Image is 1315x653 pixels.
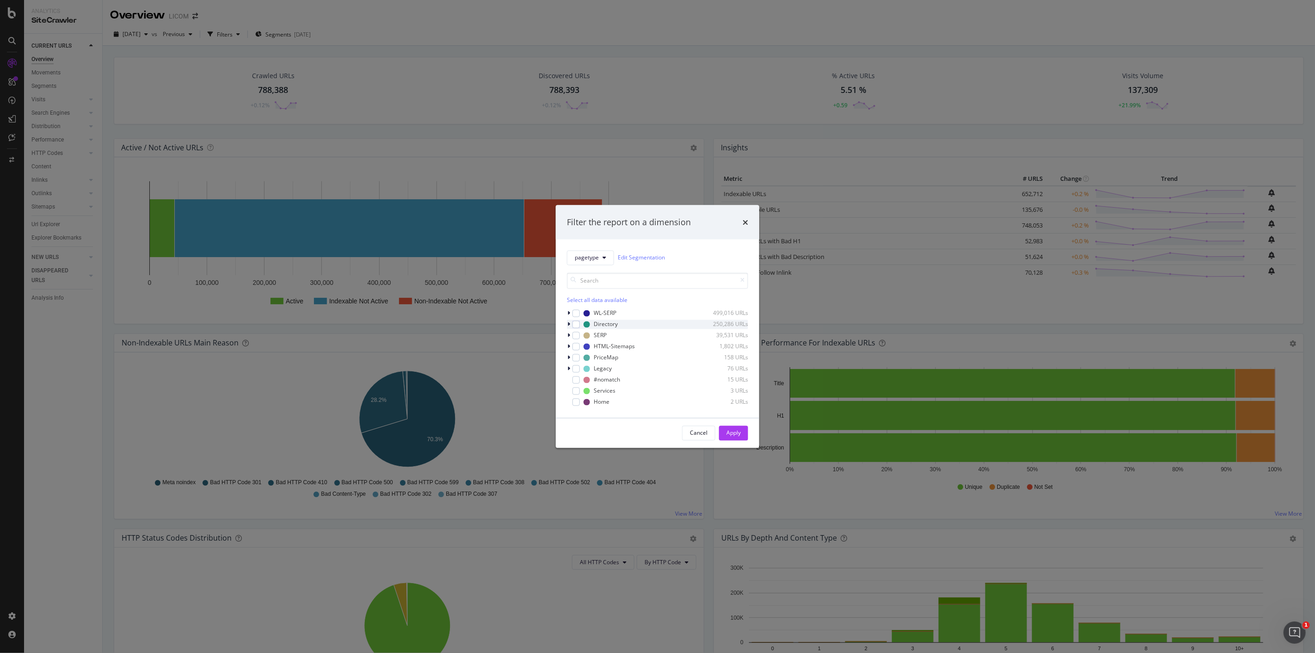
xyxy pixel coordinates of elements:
div: #nomatch [594,376,620,384]
div: PriceMap [594,354,618,362]
div: Cancel [690,429,707,437]
div: Legacy [594,365,612,373]
div: modal [556,205,759,448]
input: Search [567,272,748,289]
div: HTML-Sitemaps [594,343,635,351]
div: Home [594,398,609,406]
a: Edit Segmentation [618,253,665,263]
div: 3 URLs [703,387,748,395]
div: times [743,216,748,228]
div: Filter the report on a dimension [567,216,691,228]
div: 499,016 URLs [703,309,748,317]
div: WL-SERP [594,309,616,317]
button: pagetype [567,250,614,265]
div: 76 URLs [703,365,748,373]
button: Apply [719,425,748,440]
div: 39,531 URLs [703,332,748,339]
div: Directory [594,320,618,328]
span: pagetype [575,254,599,262]
div: Apply [726,429,741,437]
div: Services [594,387,615,395]
div: 158 URLs [703,354,748,362]
div: 15 URLs [703,376,748,384]
iframe: Intercom live chat [1284,622,1306,644]
span: 1 [1303,622,1310,629]
button: Cancel [682,425,715,440]
div: 2 URLs [703,398,748,406]
div: 250,286 URLs [703,320,748,328]
div: 1,802 URLs [703,343,748,351]
div: SERP [594,332,607,339]
div: Select all data available [567,296,748,304]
